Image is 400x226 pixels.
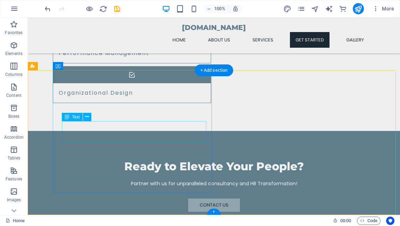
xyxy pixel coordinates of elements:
button: pages [297,5,306,13]
i: Undo: Edit headline (Ctrl+Z) [44,5,52,13]
div: + Add section [195,64,233,76]
span: 00 00 [340,217,351,225]
p: Boxes [8,114,20,119]
button: Code [357,217,381,225]
button: commerce [339,5,347,13]
i: Publish [354,5,362,13]
button: save [113,5,121,13]
p: Favorites [5,30,23,36]
p: Content [6,93,22,98]
a: Click to cancel selection. Double-click to open Pages [6,217,25,225]
span: Code [360,217,377,225]
i: On resize automatically adjust zoom level to fit chosen device. [232,6,239,12]
i: Reload page [99,5,107,13]
p: Elements [5,51,23,56]
i: Design (Ctrl+Alt+Y) [283,5,291,13]
p: Accordion [4,134,24,140]
i: Pages (Ctrl+Alt+S) [297,5,305,13]
button: Click here to leave preview mode and continue editing [85,5,93,13]
button: More [369,3,397,14]
button: text_generator [325,5,333,13]
i: Save (Ctrl+S) [113,5,121,13]
h6: 100% [214,5,225,13]
button: Usercentrics [386,217,394,225]
i: Commerce [339,5,347,13]
p: Images [7,197,21,203]
p: Features [6,176,22,182]
h6: Session time [333,217,351,225]
i: Navigator [311,5,319,13]
div: + [207,209,220,215]
button: undo [43,5,52,13]
p: Tables [8,155,20,161]
button: design [283,5,292,13]
button: reload [99,5,107,13]
span: More [372,5,394,12]
button: 100% [204,5,228,13]
button: navigator [311,5,319,13]
span: : [345,218,346,223]
p: Columns [5,72,23,77]
i: AI Writer [325,5,333,13]
button: publish [353,3,364,14]
span: Text [72,115,80,119]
